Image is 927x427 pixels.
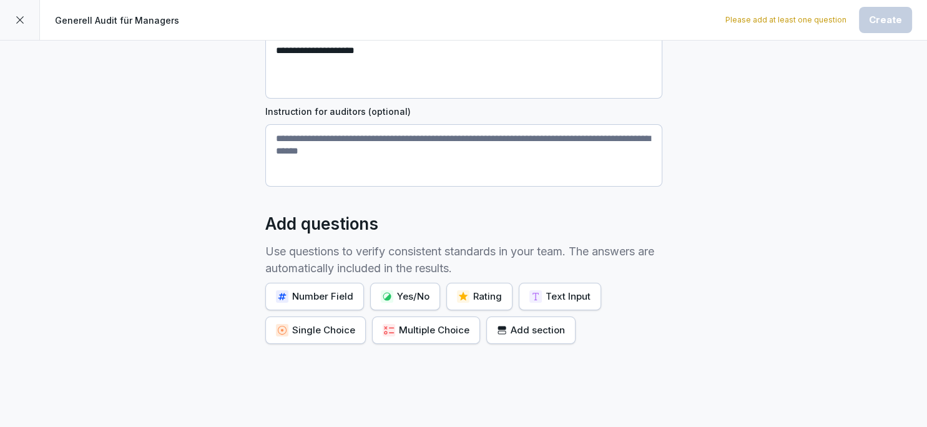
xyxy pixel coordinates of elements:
[265,317,366,344] button: Single Choice
[276,290,353,303] div: Number Field
[265,212,378,237] h2: Add questions
[381,290,429,303] div: Yes/No
[486,317,576,344] button: Add section
[446,283,513,310] button: Rating
[529,290,591,303] div: Text Input
[265,105,662,118] label: Instruction for auditors (optional)
[383,323,469,337] div: Multiple Choice
[372,317,480,344] button: Multiple Choice
[497,323,565,337] div: Add section
[457,290,502,303] div: Rating
[869,13,902,27] div: Create
[370,283,440,310] button: Yes/No
[276,323,355,337] div: Single Choice
[859,7,912,33] button: Create
[725,14,846,26] p: Please add at least one question
[519,283,601,310] button: Text Input
[265,243,662,277] p: Use questions to verify consistent standards in your team. The answers are automatically included...
[55,14,179,27] p: Generell Audit für Managers
[265,283,364,310] button: Number Field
